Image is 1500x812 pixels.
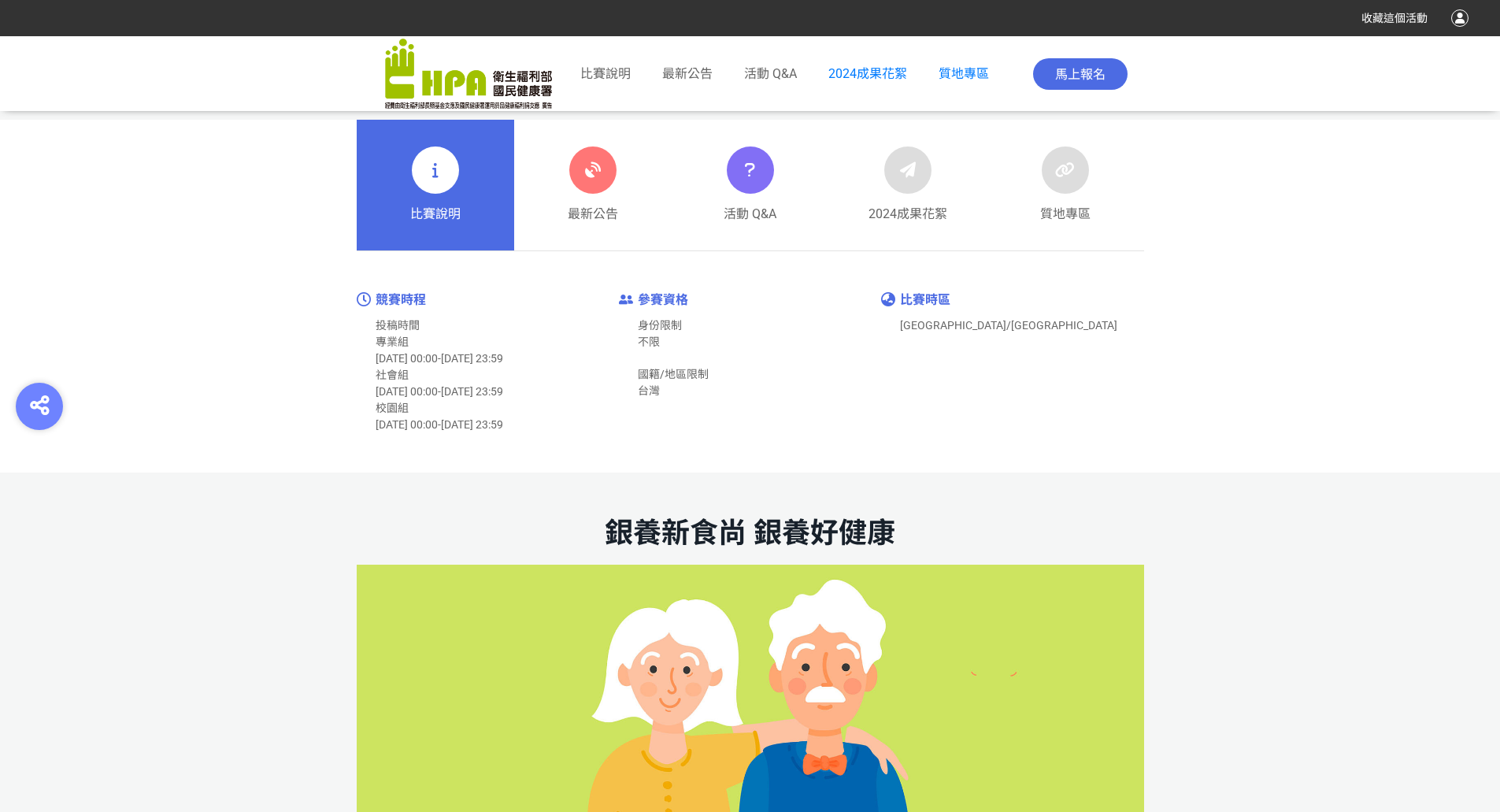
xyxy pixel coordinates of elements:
[376,292,426,307] span: 競賽時程
[376,418,438,431] span: [DATE] 00:00
[385,39,552,109] img: 「2025銀領新食尚 銀養創新料理」競賽
[441,418,503,431] span: [DATE] 23:59
[881,292,895,306] img: icon-timezone.9e564b4.png
[410,205,461,224] span: 比賽說明
[357,120,514,250] a: 比賽說明
[638,336,660,348] span: 不限
[724,205,776,224] span: 活動 Q&A
[438,418,441,431] span: -
[438,385,441,398] span: -
[376,336,409,348] span: 專業組
[1055,67,1106,82] span: 馬上報名
[662,65,713,83] a: 最新公告
[441,352,503,365] span: [DATE] 23:59
[672,120,829,250] a: 活動 Q&A
[438,352,441,365] span: -
[376,352,438,365] span: [DATE] 00:00
[376,402,409,414] span: 校園組
[638,368,709,380] span: 國籍/地區限制
[514,120,672,250] a: 最新公告
[744,65,797,83] a: 活動 Q&A
[744,66,797,81] span: 活動 Q&A
[900,292,950,307] span: 比賽時區
[900,319,1117,332] span: [GEOGRAPHIC_DATA]/[GEOGRAPHIC_DATA]
[638,319,682,332] span: 身份限制
[1361,12,1428,24] span: 收藏這個活動
[619,295,633,305] img: icon-enter-limit.61bcfae.png
[828,66,907,81] a: 2024成果花絮
[869,205,947,224] span: 2024成果花絮
[638,292,688,307] span: 參賽資格
[605,517,895,550] strong: 銀養新食尚 銀養好健康
[987,120,1144,250] a: 質地專區
[1040,205,1091,224] span: 質地專區
[580,66,631,81] span: 比賽說明
[1033,58,1128,90] button: 馬上報名
[376,319,420,332] span: 投稿時間
[376,369,409,381] span: 社會組
[829,120,987,250] a: 2024成果花絮
[357,292,371,306] img: icon-time.04e13fc.png
[638,384,660,397] span: 台灣
[376,385,438,398] span: [DATE] 00:00
[568,205,618,224] span: 最新公告
[580,65,631,83] a: 比賽說明
[441,385,503,398] span: [DATE] 23:59
[662,66,713,81] span: 最新公告
[939,66,989,81] a: 質地專區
